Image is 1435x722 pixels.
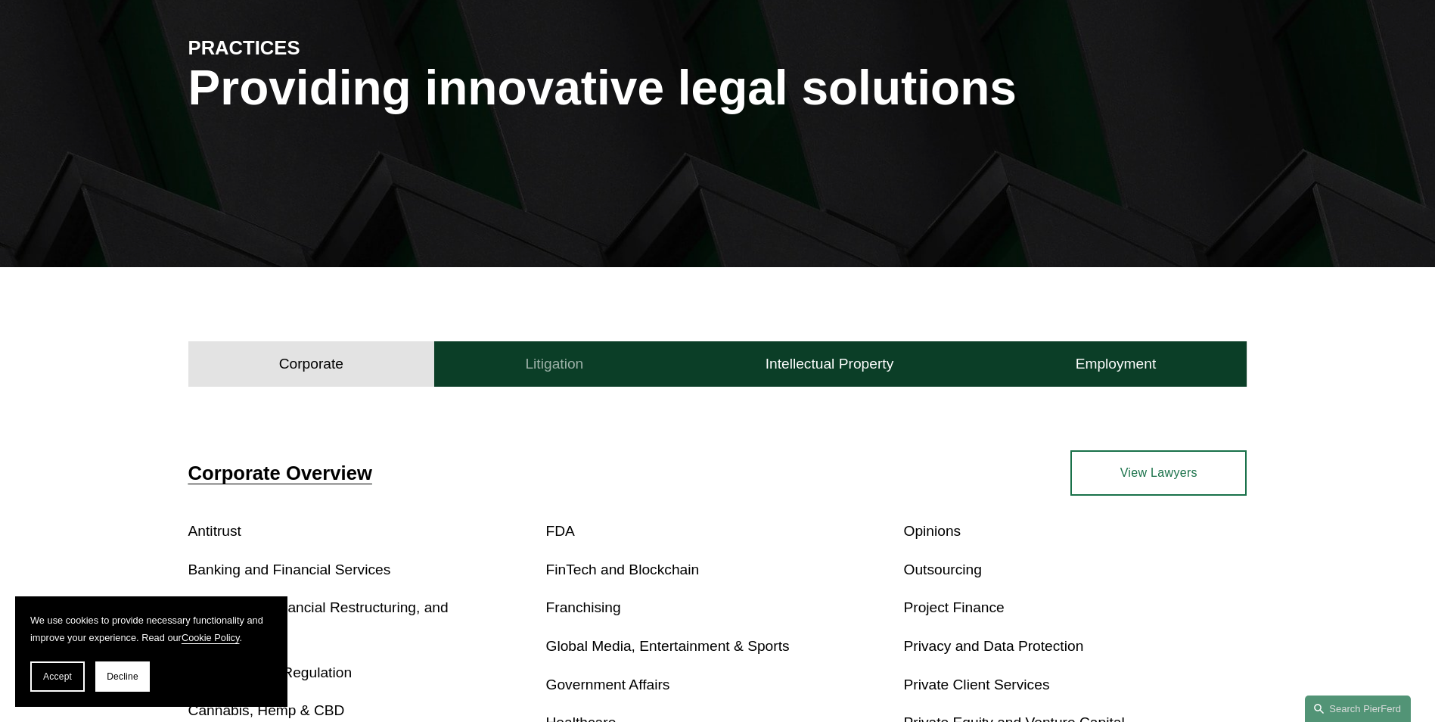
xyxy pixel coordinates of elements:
[188,562,391,577] a: Banking and Financial Services
[15,596,287,707] section: Cookie banner
[188,523,241,539] a: Antitrust
[766,355,894,373] h4: Intellectual Property
[188,599,449,642] a: Bankruptcy, Financial Restructuring, and Reorganization
[903,599,1004,615] a: Project Finance
[43,671,72,682] span: Accept
[546,599,621,615] a: Franchising
[546,638,790,654] a: Global Media, Entertainment & Sports
[1070,450,1247,496] a: View Lawyers
[182,632,240,643] a: Cookie Policy
[546,677,670,692] a: Government Affairs
[188,36,453,60] h4: PRACTICES
[30,661,85,692] button: Accept
[30,612,272,646] p: We use cookies to provide necessary functionality and improve your experience. Read our .
[279,355,343,373] h4: Corporate
[188,462,372,484] a: Corporate Overview
[525,355,583,373] h4: Litigation
[107,671,138,682] span: Decline
[1076,355,1157,373] h4: Employment
[95,661,150,692] button: Decline
[1305,696,1411,722] a: Search this site
[903,677,1049,692] a: Private Client Services
[546,562,700,577] a: FinTech and Blockchain
[903,638,1083,654] a: Privacy and Data Protection
[546,523,575,539] a: FDA
[903,562,981,577] a: Outsourcing
[188,61,1247,116] h1: Providing innovative legal solutions
[903,523,961,539] a: Opinions
[188,702,345,718] a: Cannabis, Hemp & CBD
